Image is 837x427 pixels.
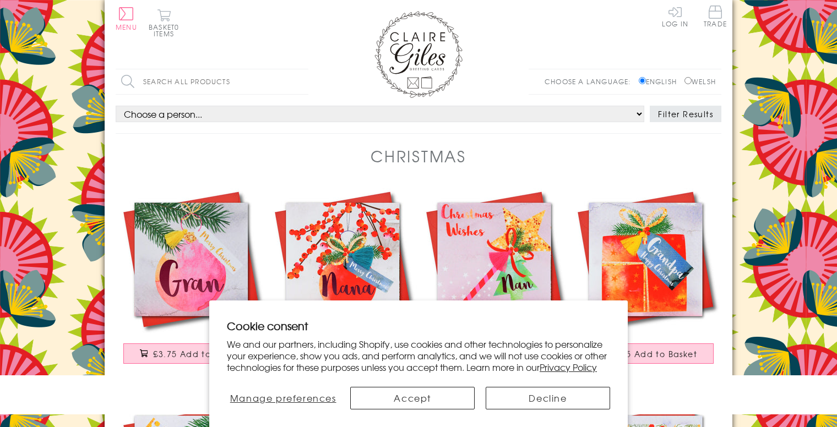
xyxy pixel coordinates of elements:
button: Decline [486,387,610,409]
button: Basket0 items [149,9,179,37]
label: English [639,76,682,86]
button: Accept [350,387,475,409]
h2: Cookie consent [227,318,610,333]
input: Welsh [684,77,692,84]
img: Christmas Card, Bauble, Merry Christmas, Nana, Tassel Embellished [267,184,418,335]
p: We and our partners, including Shopify, use cookies and other technologies to personalize your ex... [227,338,610,373]
a: Christmas Card, Bauble, Gran, Merry Christmas, Tassel Embellished £3.75 Add to Basket [116,184,267,375]
input: English [639,77,646,84]
a: Trade [704,6,727,29]
button: Filter Results [650,106,721,122]
span: 0 items [154,22,179,39]
p: Choose a language: [545,76,637,86]
h1: Christmas [371,145,466,167]
input: Search all products [116,69,308,94]
a: Christmas Card, Bauble, Merry Christmas, Nana, Tassel Embellished £3.75 Add to Basket [267,184,418,375]
a: Christmas Card, Present, Grandpa, Happy Christmas, Tassel Embellished £3.75 Add to Basket [570,184,721,375]
img: Claire Giles Greetings Cards [374,11,463,98]
input: Search [297,69,308,94]
a: Log In [662,6,688,27]
button: £3.75 Add to Basket [123,343,260,364]
label: Welsh [684,76,716,86]
button: £3.75 Add to Basket [578,343,714,364]
img: Christmas Card, Present, Grandpa, Happy Christmas, Tassel Embellished [570,184,721,335]
img: Christmas Card, Wand, Christmas Wishes, Nan, Embellished with a colourful tassel [418,184,570,335]
span: Manage preferences [230,391,336,404]
a: Christmas Card, Wand, Christmas Wishes, Nan, Embellished with a colourful tassel £3.75 Add to Basket [418,184,570,375]
a: Privacy Policy [540,360,597,374]
button: Menu [116,7,137,30]
span: £3.75 Add to Basket [153,348,243,359]
span: Trade [704,6,727,27]
span: Menu [116,22,137,32]
span: £3.75 Add to Basket [607,348,697,359]
img: Christmas Card, Bauble, Gran, Merry Christmas, Tassel Embellished [116,184,267,335]
button: Manage preferences [227,387,339,409]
